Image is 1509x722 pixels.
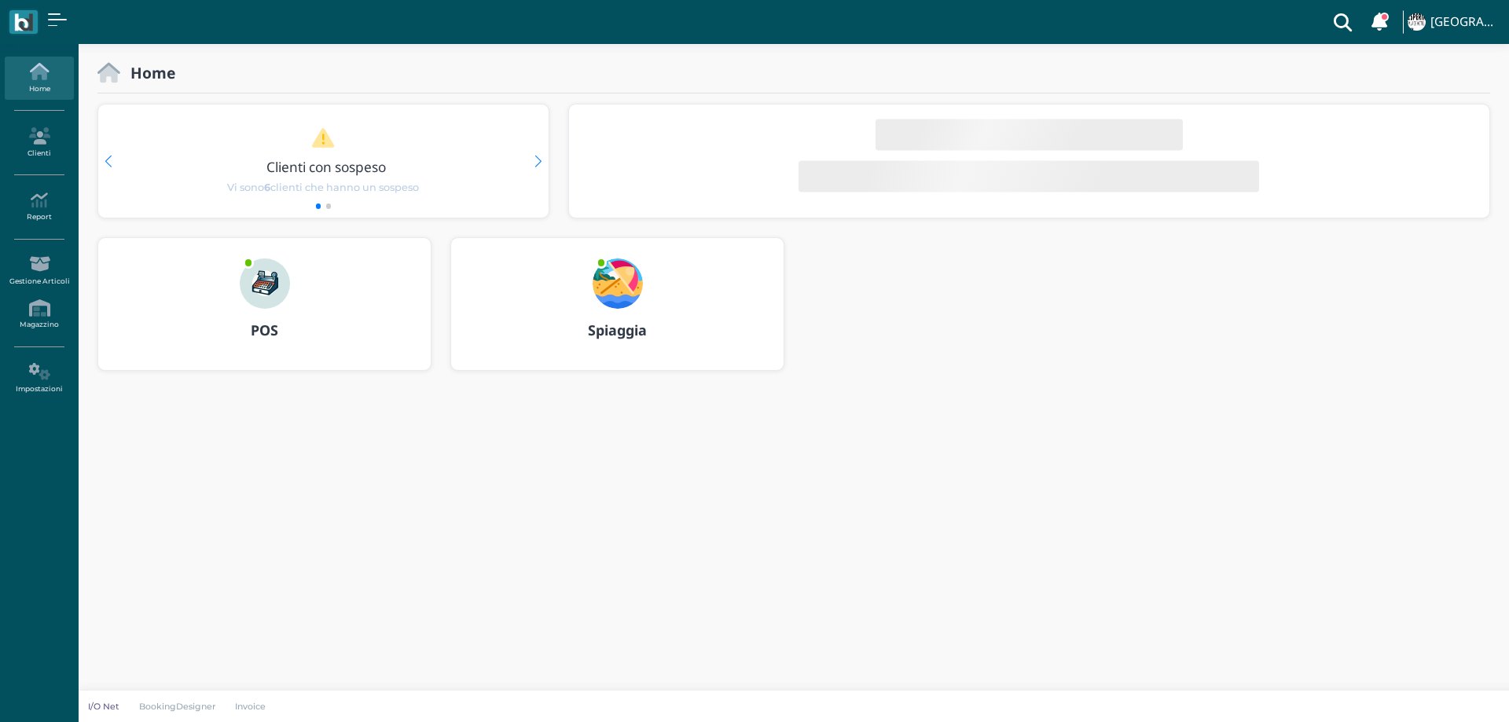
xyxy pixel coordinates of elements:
a: ... POS [97,237,431,390]
h3: Clienti con sospeso [131,159,521,174]
a: ... [GEOGRAPHIC_DATA] [1405,3,1500,41]
b: Spiaggia [588,321,647,339]
h2: Home [120,64,175,81]
img: ... [240,258,290,309]
a: ... Spiaggia [450,237,784,390]
a: Clienti con sospeso Vi sono6clienti che hanno un sospeso [128,127,518,195]
a: Clienti [5,121,73,164]
div: 1 / 2 [98,104,549,218]
a: Home [5,57,73,100]
div: Next slide [534,156,542,167]
img: logo [14,13,32,31]
img: ... [593,258,643,309]
h4: [GEOGRAPHIC_DATA] [1430,16,1500,29]
b: POS [251,321,278,339]
div: Previous slide [105,156,112,167]
b: 6 [264,181,270,193]
a: Magazzino [5,293,73,336]
span: Vi sono clienti che hanno un sospeso [227,180,419,195]
iframe: Help widget launcher [1397,673,1496,709]
a: Impostazioni [5,357,73,400]
a: Report [5,185,73,229]
a: Gestione Articoli [5,249,73,292]
img: ... [1408,13,1425,31]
